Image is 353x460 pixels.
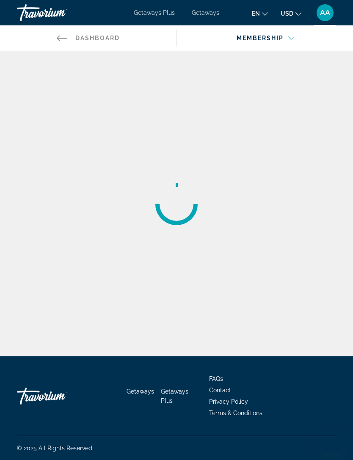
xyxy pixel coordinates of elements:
a: Getaways [192,9,219,16]
a: Getaways Plus [134,9,175,16]
a: Getaways [127,388,154,395]
button: User Menu [314,4,336,22]
button: Change currency [281,7,301,19]
a: Contact [209,387,231,394]
a: FAQs [209,375,223,382]
span: © 2025 All Rights Reserved. [17,445,94,452]
a: Travorium [17,383,102,409]
span: USD [281,10,293,17]
a: Getaways Plus [161,388,188,404]
span: Dashboard [75,35,120,41]
a: Travorium [17,2,102,24]
span: AA [320,8,330,17]
a: Terms & Conditions [209,410,262,416]
iframe: Button to launch messaging window [319,426,346,453]
button: Change language [252,7,268,19]
span: en [252,10,260,17]
a: Privacy Policy [209,398,248,405]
